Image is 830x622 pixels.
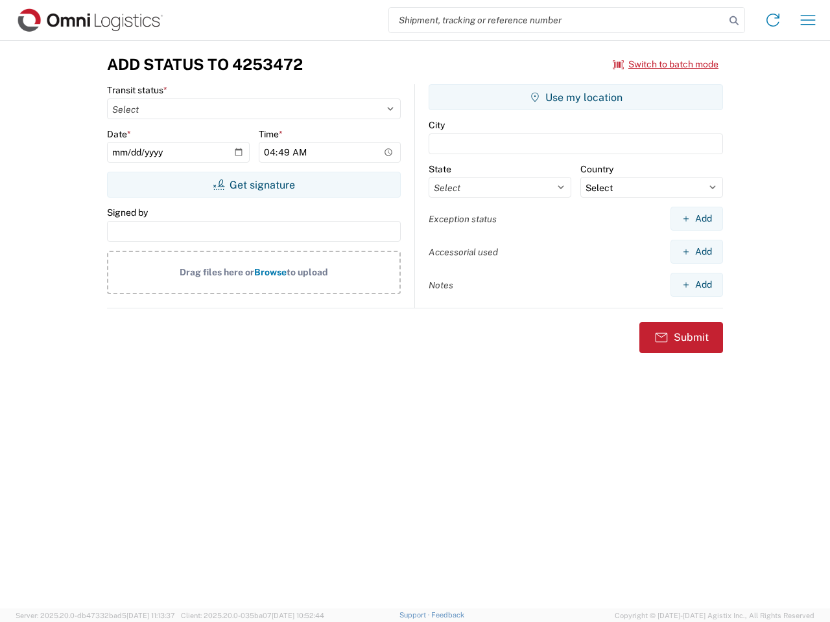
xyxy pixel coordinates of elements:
[272,612,324,619] span: [DATE] 10:52:44
[181,612,324,619] span: Client: 2025.20.0-035ba07
[389,8,725,32] input: Shipment, tracking or reference number
[107,84,167,96] label: Transit status
[16,612,175,619] span: Server: 2025.20.0-db47332bad5
[259,128,283,140] label: Time
[287,267,328,277] span: to upload
[180,267,254,277] span: Drag files here or
[107,207,148,218] label: Signed by
[107,55,303,74] h3: Add Status to 4253472
[429,119,445,131] label: City
[429,84,723,110] button: Use my location
[670,207,723,231] button: Add
[254,267,287,277] span: Browse
[670,240,723,264] button: Add
[429,246,498,258] label: Accessorial used
[613,54,718,75] button: Switch to batch mode
[670,273,723,297] button: Add
[429,213,497,225] label: Exception status
[639,322,723,353] button: Submit
[615,610,814,621] span: Copyright © [DATE]-[DATE] Agistix Inc., All Rights Reserved
[429,279,453,291] label: Notes
[107,172,401,198] button: Get signature
[107,128,131,140] label: Date
[399,611,432,619] a: Support
[126,612,175,619] span: [DATE] 11:13:37
[429,163,451,175] label: State
[580,163,613,175] label: Country
[431,611,464,619] a: Feedback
